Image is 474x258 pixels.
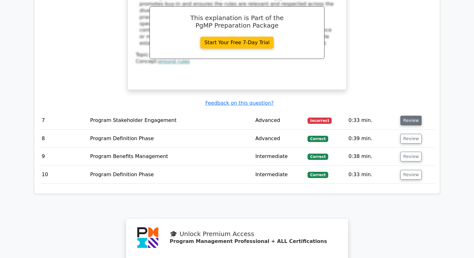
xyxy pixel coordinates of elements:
[346,148,398,166] td: 0:38 min.
[253,130,305,148] td: Advanced
[39,166,88,184] td: 10
[253,166,305,184] td: Intermediate
[205,100,274,106] a: Feedback on this question?
[308,118,332,124] span: Incorrect
[136,52,338,58] div: Topic:
[346,166,398,184] td: 0:33 min.
[400,134,422,144] button: Review
[400,170,422,180] button: Review
[308,154,328,160] span: Correct
[200,37,274,49] a: Start Your Free 7-Day Trial
[88,166,253,184] td: Program Definition Phase
[400,152,422,161] button: Review
[308,172,328,178] span: Correct
[158,58,190,64] a: ground rules
[88,148,253,166] td: Program Benefits Management
[253,112,305,129] td: Advanced
[39,148,88,166] td: 9
[308,136,328,142] span: Correct
[346,112,398,129] td: 0:33 min.
[253,148,305,166] td: Intermediate
[88,130,253,148] td: Program Definition Phase
[39,130,88,148] td: 8
[400,116,422,125] button: Review
[39,112,88,129] td: 7
[346,130,398,148] td: 0:39 min.
[88,112,253,129] td: Program Stakeholder Engagement
[136,58,338,65] div: Concept:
